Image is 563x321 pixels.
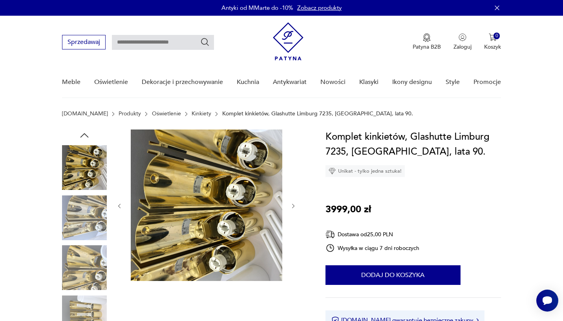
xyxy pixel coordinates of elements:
div: Unikat - tylko jedna sztuka! [325,165,405,177]
div: 0 [494,33,500,39]
img: Zdjęcie produktu Komplet kinkietów, Glashutte Limburg 7235, Niemcy, lata 90. [62,245,107,290]
a: Kuchnia [237,67,259,97]
a: Zobacz produkty [297,4,342,12]
img: Patyna - sklep z meblami i dekoracjami vintage [273,22,303,60]
img: Ikona diamentu [329,168,336,175]
img: Zdjęcie produktu Komplet kinkietów, Glashutte Limburg 7235, Niemcy, lata 90. [62,195,107,240]
p: 3999,00 zł [325,202,371,217]
img: Ikona medalu [423,33,431,42]
p: Patyna B2B [413,43,441,51]
p: Koszyk [484,43,501,51]
a: Klasyki [359,67,378,97]
button: Dodaj do koszyka [325,265,461,285]
a: [DOMAIN_NAME] [62,111,108,117]
div: Wysyłka w ciągu 7 dni roboczych [325,243,420,253]
img: Zdjęcie produktu Komplet kinkietów, Glashutte Limburg 7235, Niemcy, lata 90. [131,129,282,281]
a: Oświetlenie [152,111,181,117]
button: Szukaj [200,37,210,47]
p: Antyki od MMarte do -10% [221,4,293,12]
a: Ikony designu [392,67,432,97]
a: Nowości [320,67,345,97]
a: Meble [62,67,80,97]
button: Sprzedawaj [62,35,106,49]
a: Oświetlenie [94,67,128,97]
a: Promocje [473,67,501,97]
button: Patyna B2B [413,33,441,51]
img: Ikonka użytkownika [459,33,466,41]
iframe: Smartsupp widget button [536,290,558,312]
a: Kinkiety [192,111,211,117]
a: Antykwariat [273,67,307,97]
div: Dostawa od 25,00 PLN [325,230,420,239]
img: Zdjęcie produktu Komplet kinkietów, Glashutte Limburg 7235, Niemcy, lata 90. [62,145,107,190]
img: Ikona dostawy [325,230,335,239]
img: Ikona koszyka [489,33,497,41]
p: Zaloguj [453,43,472,51]
button: Zaloguj [453,33,472,51]
a: Produkty [119,111,141,117]
p: Komplet kinkietów, Glashutte Limburg 7235, [GEOGRAPHIC_DATA], lata 90. [222,111,413,117]
a: Dekoracje i przechowywanie [142,67,223,97]
h1: Komplet kinkietów, Glashutte Limburg 7235, [GEOGRAPHIC_DATA], lata 90. [325,129,501,159]
a: Style [446,67,460,97]
a: Ikona medaluPatyna B2B [413,33,441,51]
a: Sprzedawaj [62,40,106,46]
button: 0Koszyk [484,33,501,51]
